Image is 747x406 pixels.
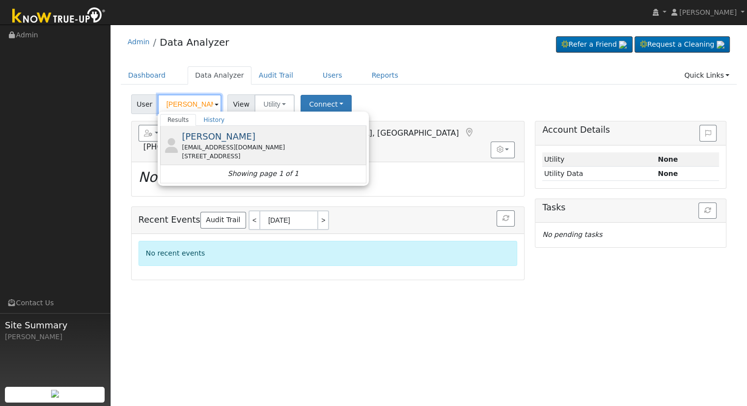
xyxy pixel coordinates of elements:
img: retrieve [51,390,59,398]
a: Audit Trail [200,212,246,229]
a: Request a Cleaning [635,36,730,53]
a: > [318,210,329,230]
div: [PERSON_NAME] [5,332,105,342]
a: Data Analyzer [160,36,229,48]
span: View [227,94,255,114]
button: Connect [301,95,352,114]
span: [GEOGRAPHIC_DATA], [GEOGRAPHIC_DATA] [291,128,459,138]
td: Utility Data [542,167,656,181]
a: Map [464,128,474,138]
button: Utility [254,94,295,114]
a: Audit Trail [251,66,301,85]
a: Data Analyzer [188,66,251,85]
input: Select a User [158,94,221,114]
button: Refresh [497,210,515,227]
img: retrieve [619,41,627,49]
span: User [131,94,158,114]
div: No recent events [138,241,517,266]
button: Refresh [698,203,717,219]
a: Dashboard [121,66,173,85]
a: Refer a Friend [556,36,633,53]
span: [PERSON_NAME] [679,8,737,16]
i: No Utility connection [138,169,283,185]
button: Issue History [699,125,717,142]
span: [PHONE_NUMBER] [143,142,215,151]
div: [STREET_ADDRESS] [182,152,364,161]
img: Know True-Up [7,5,111,28]
span: Site Summary [5,319,105,332]
img: retrieve [717,41,724,49]
div: [EMAIL_ADDRESS][DOMAIN_NAME] [182,143,364,152]
a: Quick Links [677,66,737,85]
span: [PERSON_NAME] [182,131,255,142]
a: Reports [364,66,406,85]
h5: Tasks [542,203,719,213]
i: Showing page 1 of 1 [228,169,299,179]
a: Users [315,66,350,85]
i: No pending tasks [542,231,602,238]
strong: ID: null, authorized: None [658,155,678,163]
td: Utility [542,152,656,167]
strong: None [658,170,678,177]
a: Admin [128,38,150,46]
a: < [249,210,259,230]
h5: Account Details [542,125,719,135]
a: Results [160,114,196,126]
h5: Recent Events [138,210,517,230]
a: History [196,114,232,126]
